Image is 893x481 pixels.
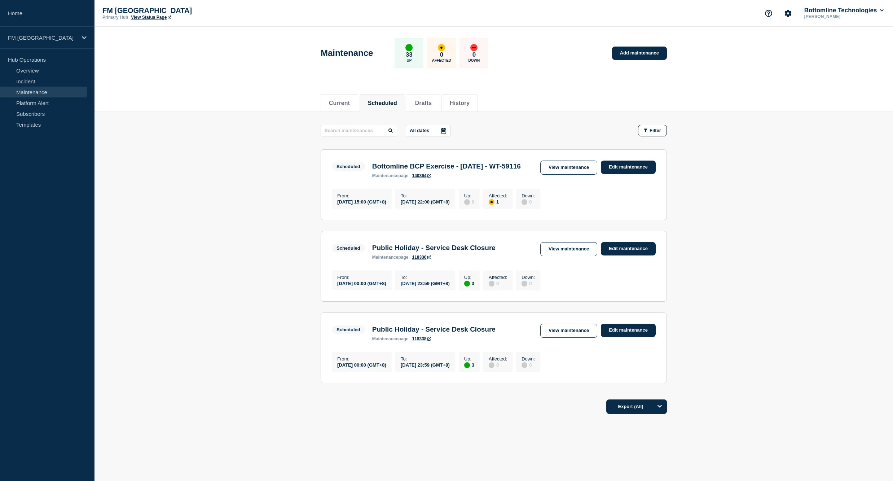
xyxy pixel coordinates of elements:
[489,362,494,368] div: disabled
[522,281,527,287] div: disabled
[440,51,443,58] p: 0
[450,100,470,106] button: History
[372,162,521,170] h3: Bottomline BCP Exercise - [DATE] - WT-59116
[321,48,373,58] h1: Maintenance
[372,244,496,252] h3: Public Holiday - Service Desk Closure
[432,58,451,62] p: Affected
[489,281,494,287] div: disabled
[337,280,386,286] div: [DATE] 00:00 (GMT+8)
[522,356,535,362] p: Down :
[372,255,399,260] span: maintenance
[780,6,796,21] button: Account settings
[470,44,478,51] div: down
[102,6,247,15] p: FM [GEOGRAPHIC_DATA]
[522,362,527,368] div: disabled
[489,280,507,287] div: 0
[652,399,667,414] button: Options
[464,198,474,205] div: 0
[131,15,171,20] a: View Status Page
[803,14,878,19] p: [PERSON_NAME]
[8,35,77,41] p: FM [GEOGRAPHIC_DATA]
[405,44,413,51] div: up
[337,275,386,280] p: From :
[803,7,885,14] button: Bottomline Technologies
[401,356,450,362] p: To :
[464,199,470,205] div: disabled
[401,193,450,198] p: To :
[540,324,597,338] a: View maintenance
[464,362,470,368] div: up
[601,161,656,174] a: Edit maintenance
[336,245,360,251] div: Scheduled
[464,356,474,362] p: Up :
[102,15,128,20] p: Primary Hub
[401,198,450,205] div: [DATE] 22:00 (GMT+8)
[606,399,667,414] button: Export (All)
[761,6,776,21] button: Support
[464,280,474,287] div: 3
[601,242,656,255] a: Edit maintenance
[372,336,399,341] span: maintenance
[412,173,431,178] a: 140364
[522,193,535,198] p: Down :
[464,275,474,280] p: Up :
[540,161,597,175] a: View maintenance
[412,255,431,260] a: 118336
[337,356,386,362] p: From :
[638,125,667,136] button: Filter
[337,362,386,368] div: [DATE] 00:00 (GMT+8)
[464,281,470,287] div: up
[650,128,661,133] span: Filter
[601,324,656,337] a: Edit maintenance
[522,280,535,287] div: 0
[406,125,450,136] button: All dates
[612,47,667,60] a: Add maintenance
[464,193,474,198] p: Up :
[321,125,397,136] input: Search maintenances
[401,362,450,368] div: [DATE] 23:59 (GMT+8)
[522,362,535,368] div: 0
[401,280,450,286] div: [DATE] 23:59 (GMT+8)
[410,128,429,133] p: All dates
[489,275,507,280] p: Affected :
[472,51,476,58] p: 0
[540,242,597,256] a: View maintenance
[489,362,507,368] div: 0
[489,193,507,198] p: Affected :
[368,100,397,106] button: Scheduled
[522,199,527,205] div: disabled
[469,58,480,62] p: Down
[438,44,445,51] div: affected
[406,58,412,62] p: Up
[329,100,350,106] button: Current
[412,336,431,341] a: 118338
[406,51,413,58] p: 33
[372,173,399,178] span: maintenance
[337,193,386,198] p: From :
[372,325,496,333] h3: Public Holiday - Service Desk Closure
[372,173,409,178] p: page
[489,356,507,362] p: Affected :
[401,275,450,280] p: To :
[336,164,360,169] div: Scheduled
[522,198,535,205] div: 0
[489,198,507,205] div: 1
[372,336,409,341] p: page
[372,255,409,260] p: page
[489,199,494,205] div: affected
[522,275,535,280] p: Down :
[464,362,474,368] div: 3
[415,100,432,106] button: Drafts
[336,327,360,332] div: Scheduled
[337,198,386,205] div: [DATE] 15:00 (GMT+8)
